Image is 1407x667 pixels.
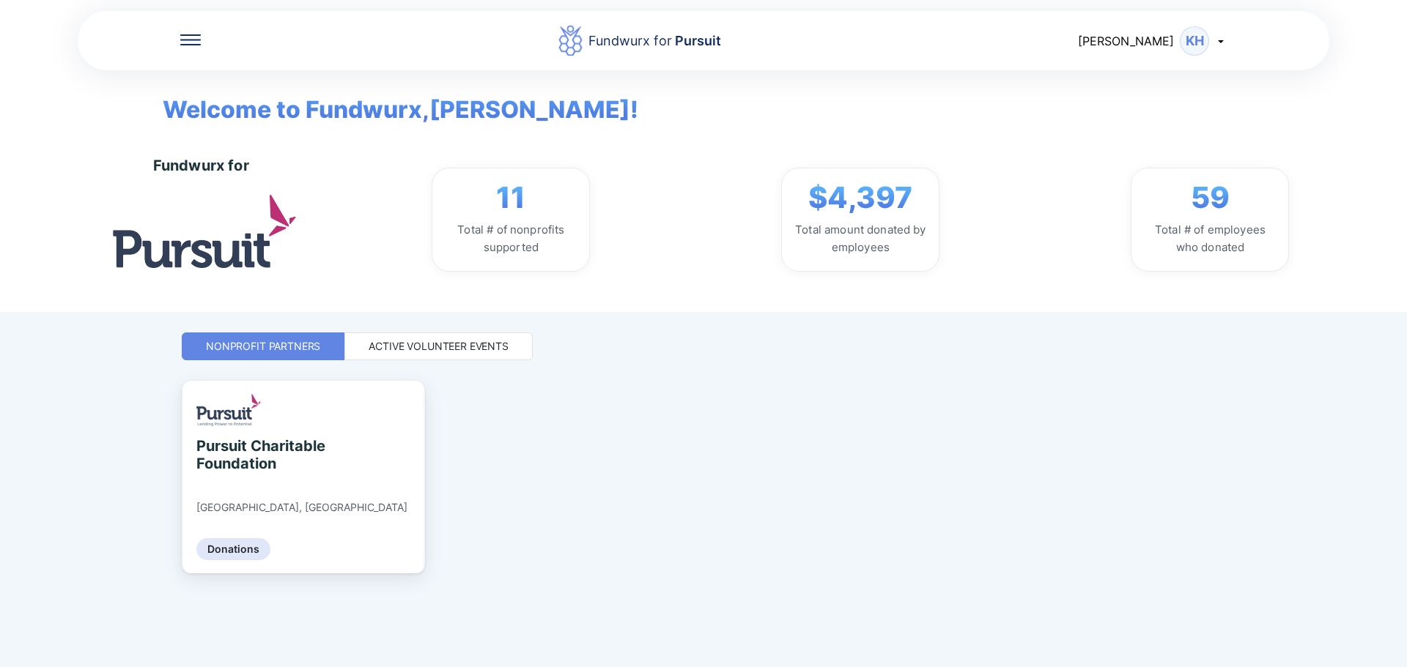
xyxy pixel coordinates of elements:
[196,501,407,514] div: [GEOGRAPHIC_DATA], [GEOGRAPHIC_DATA]
[1180,26,1209,56] div: KH
[196,437,330,472] div: Pursuit Charitable Foundation
[794,221,927,256] div: Total amount donated by employees
[588,31,721,51] div: Fundwurx for
[196,538,270,560] div: Donations
[206,339,320,354] div: Nonprofit Partners
[672,33,721,48] span: Pursuit
[1191,180,1230,215] span: 59
[369,339,509,354] div: Active Volunteer Events
[444,221,577,256] div: Total # of nonprofits supported
[496,180,525,215] span: 11
[153,157,249,174] div: Fundwurx for
[141,70,638,127] span: Welcome to Fundwurx, [PERSON_NAME] !
[808,180,912,215] span: $4,397
[1078,34,1174,48] span: [PERSON_NAME]
[1143,221,1277,256] div: Total # of employees who donated
[113,195,296,267] img: logo.jpg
